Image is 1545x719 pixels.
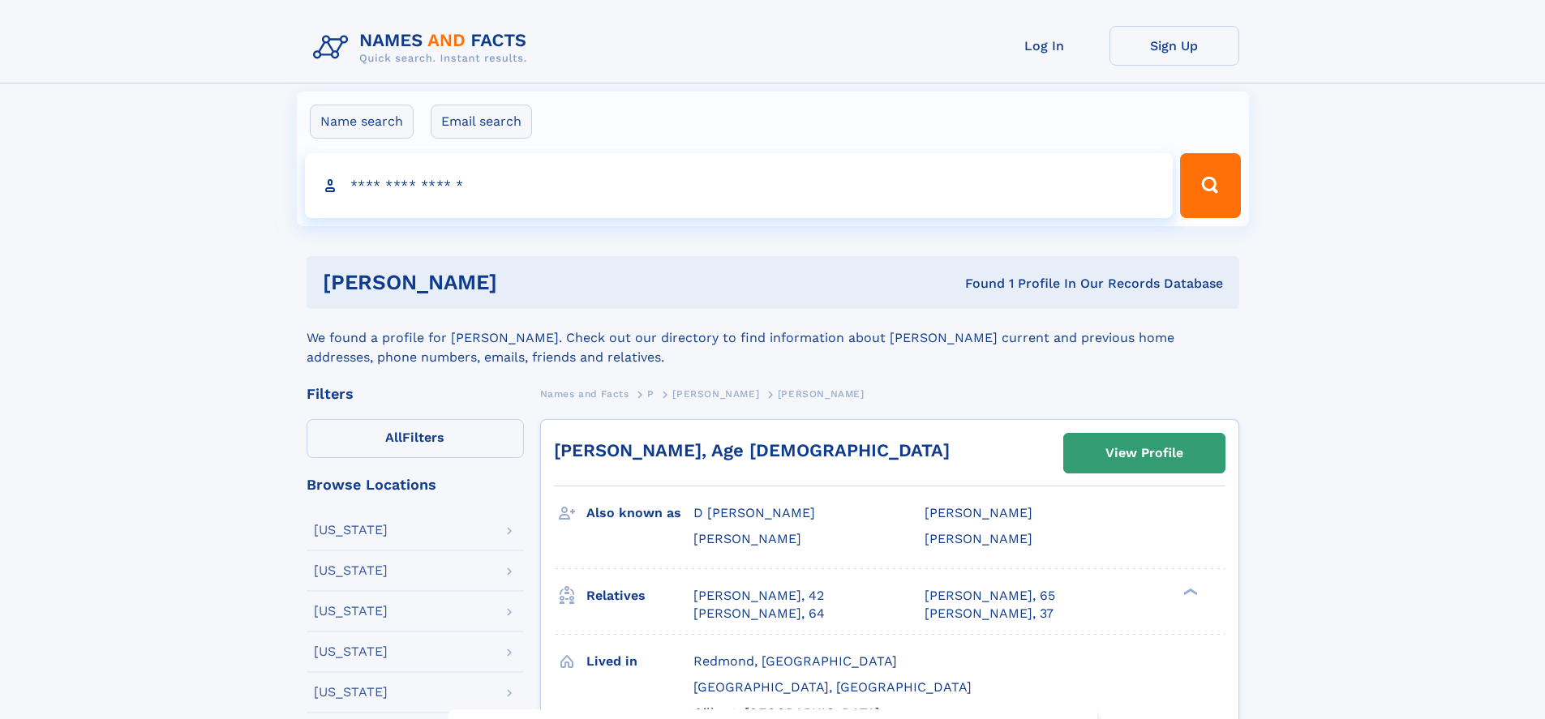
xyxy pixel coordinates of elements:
[925,587,1055,605] a: [PERSON_NAME], 65
[693,679,972,695] span: [GEOGRAPHIC_DATA], [GEOGRAPHIC_DATA]
[305,153,1174,218] input: search input
[672,388,759,400] span: [PERSON_NAME]
[647,388,654,400] span: P
[307,387,524,401] div: Filters
[540,383,629,404] a: Names and Facts
[307,309,1239,367] div: We found a profile for [PERSON_NAME]. Check out our directory to find information about [PERSON_N...
[1064,434,1225,473] a: View Profile
[314,605,388,618] div: [US_STATE]
[323,272,732,293] h1: [PERSON_NAME]
[307,477,524,492] div: Browse Locations
[693,605,825,623] a: [PERSON_NAME], 64
[1179,586,1199,597] div: ❯
[307,26,540,70] img: Logo Names and Facts
[554,440,950,460] a: [PERSON_NAME], Age [DEMOGRAPHIC_DATA]
[647,383,654,404] a: P
[1109,26,1239,66] a: Sign Up
[731,275,1223,293] div: Found 1 Profile In Our Records Database
[925,531,1032,546] span: [PERSON_NAME]
[693,653,897,669] span: Redmond, [GEOGRAPHIC_DATA]
[431,105,532,139] label: Email search
[586,648,693,675] h3: Lived in
[980,26,1109,66] a: Log In
[778,388,865,400] span: [PERSON_NAME]
[1180,153,1240,218] button: Search Button
[385,430,402,445] span: All
[314,686,388,699] div: [US_STATE]
[314,645,388,658] div: [US_STATE]
[693,531,801,546] span: [PERSON_NAME]
[307,419,524,458] label: Filters
[314,564,388,577] div: [US_STATE]
[672,383,759,404] a: [PERSON_NAME]
[586,582,693,610] h3: Relatives
[314,524,388,537] div: [US_STATE]
[693,505,815,520] span: D [PERSON_NAME]
[925,605,1054,623] a: [PERSON_NAME], 37
[1105,434,1183,472] div: View Profile
[925,505,1032,520] span: [PERSON_NAME]
[693,587,824,605] a: [PERSON_NAME], 42
[310,105,414,139] label: Name search
[586,499,693,527] h3: Also known as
